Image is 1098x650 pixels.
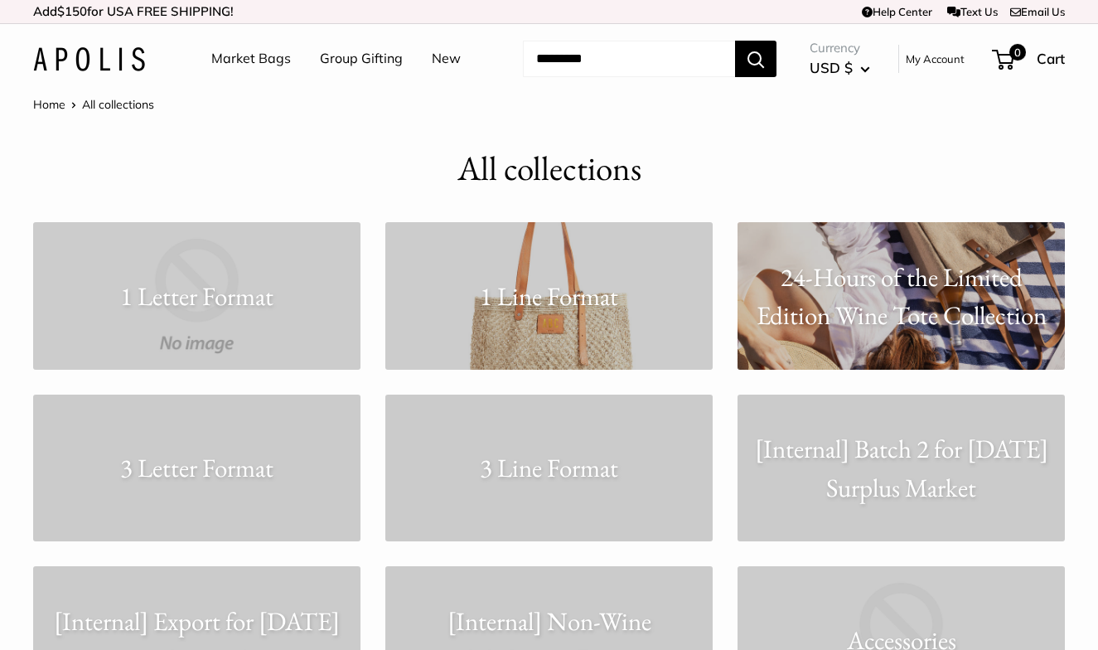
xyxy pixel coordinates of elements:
[211,46,291,71] a: Market Bags
[385,395,713,542] a: 3 Line Format
[33,222,360,370] a: 1 Letter Format
[385,222,713,370] a: 1 Line Format
[810,36,870,60] span: Currency
[810,55,870,81] button: USD $
[57,3,87,19] span: $150
[33,395,360,542] a: 3 Letter Format
[33,276,360,315] p: 1 Letter Format
[810,59,853,76] span: USD $
[33,449,360,487] p: 3 Letter Format
[385,276,713,315] p: 1 Line Format
[906,49,965,69] a: My Account
[994,46,1065,72] a: 0 Cart
[738,257,1065,334] p: 24-Hours of the Limited Edition Wine Tote Collection
[1037,50,1065,67] span: Cart
[862,5,932,18] a: Help Center
[82,97,154,112] span: All collections
[320,46,403,71] a: Group Gifting
[385,449,713,487] p: 3 Line Format
[523,41,735,77] input: Search...
[735,41,776,77] button: Search
[738,429,1065,507] p: [Internal] Batch 2 for [DATE] Surplus Market
[1009,44,1026,61] span: 0
[457,144,641,193] h1: All collections
[1010,5,1065,18] a: Email Us
[33,97,65,112] a: Home
[33,47,145,71] img: Apolis
[738,395,1065,542] a: [Internal] Batch 2 for [DATE] Surplus Market
[738,222,1065,370] a: 24-Hours of the Limited Edition Wine Tote Collection
[33,94,154,115] nav: Breadcrumb
[947,5,998,18] a: Text Us
[432,46,461,71] a: New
